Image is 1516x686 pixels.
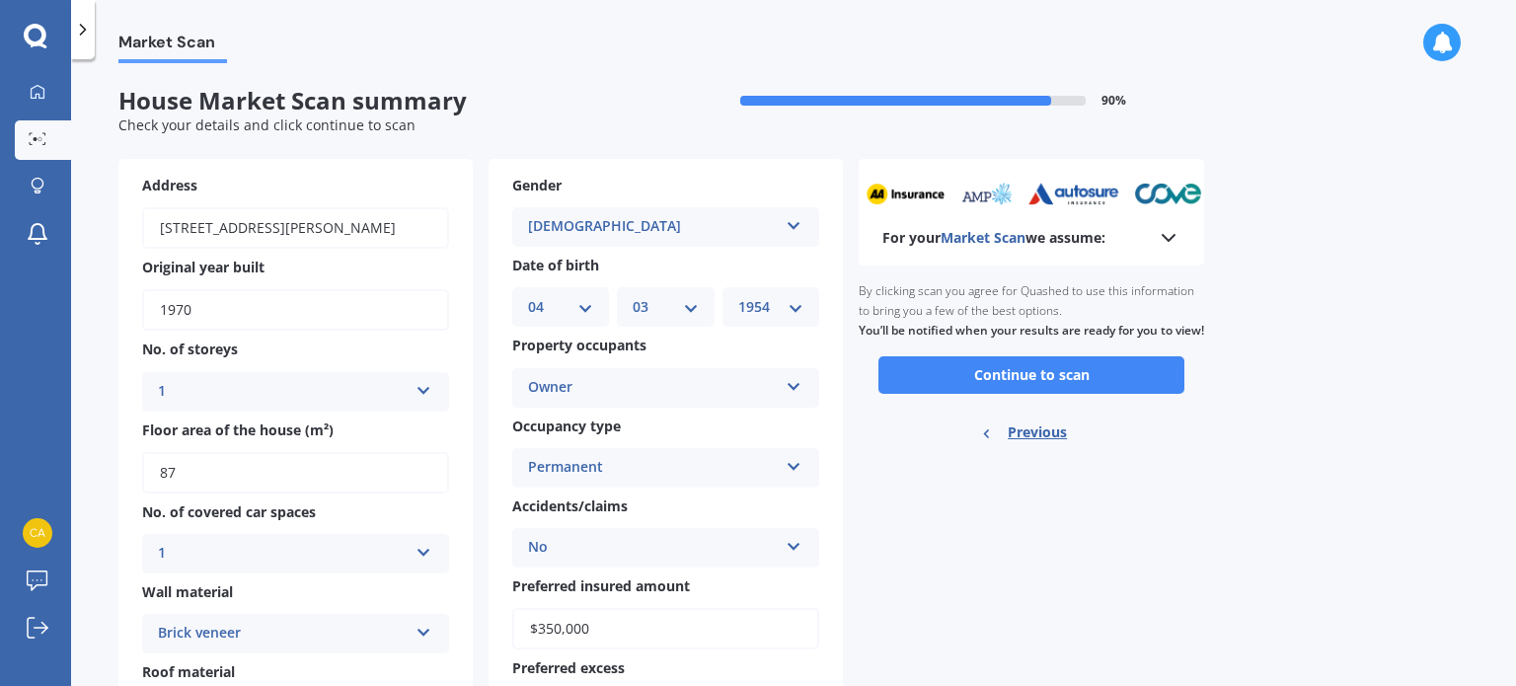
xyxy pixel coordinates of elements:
[512,659,625,678] span: Preferred excess
[878,356,1184,394] button: Continue to scan
[118,115,416,134] span: Check your details and click continue to scan
[142,452,449,494] input: Enter floor area
[142,176,197,194] span: Address
[512,337,646,355] span: Property occupants
[142,420,334,439] span: Floor area of the house (m²)
[1008,418,1067,447] span: Previous
[142,341,238,359] span: No. of storeys
[512,496,628,515] span: Accidents/claims
[859,322,1204,339] b: You’ll be notified when your results are ready for you to view!
[142,663,235,682] span: Roof material
[959,183,1014,205] img: amp_sm.png
[882,228,1105,248] b: For your we assume:
[142,258,265,276] span: Original year built
[142,582,233,601] span: Wall material
[512,576,690,595] span: Preferred insured amount
[118,33,227,59] span: Market Scan
[528,536,778,560] div: No
[1101,94,1126,108] span: 90 %
[528,456,778,480] div: Permanent
[158,542,408,566] div: 1
[866,183,945,205] img: aa_sm.webp
[158,380,408,404] div: 1
[23,518,52,548] img: ff8b5ed32d2709e48776ddcc4a3586bc
[1027,183,1119,205] img: autosure_sm.webp
[158,622,408,646] div: Brick veneer
[528,215,778,239] div: [DEMOGRAPHIC_DATA]
[142,502,316,521] span: No. of covered car spaces
[512,256,599,274] span: Date of birth
[1134,183,1202,205] img: cove_sm.webp
[528,376,778,400] div: Owner
[859,266,1204,356] div: By clicking scan you agree for Quashed to use this information to bring you a few of the best opt...
[512,417,621,435] span: Occupancy type
[118,87,661,115] span: House Market Scan summary
[512,176,562,194] span: Gender
[941,228,1025,247] span: Market Scan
